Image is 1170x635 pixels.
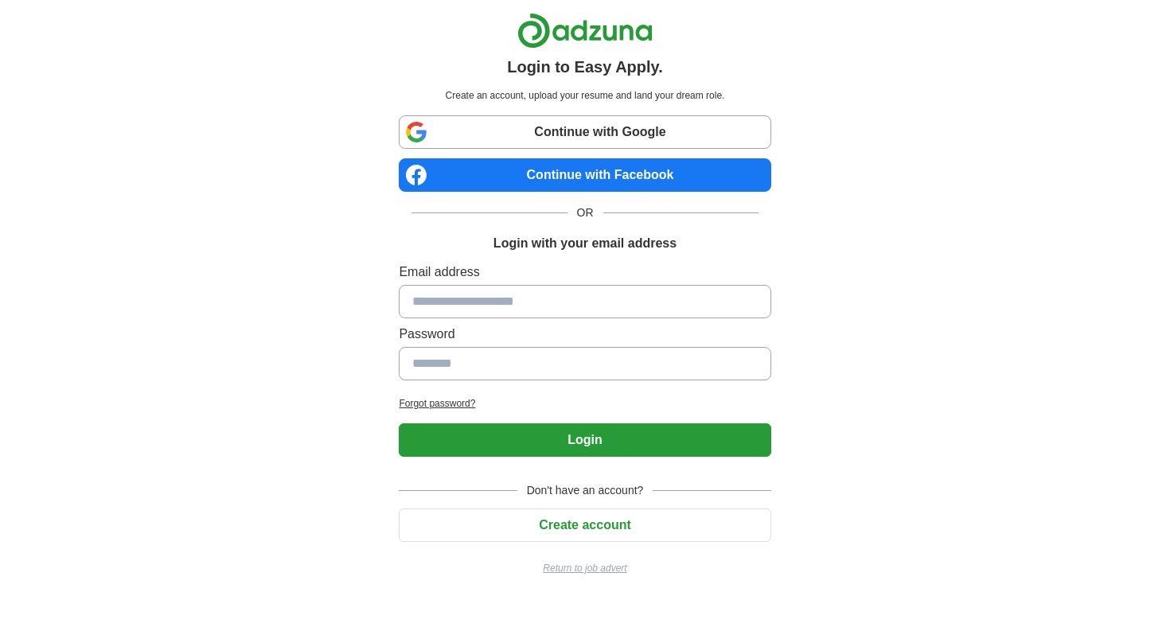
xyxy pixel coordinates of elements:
[399,263,770,282] label: Email address
[399,518,770,532] a: Create account
[507,55,663,79] h1: Login to Easy Apply.
[567,205,603,221] span: OR
[493,234,677,253] h1: Login with your email address
[399,325,770,344] label: Password
[517,13,653,49] img: Adzuna logo
[399,115,770,149] a: Continue with Google
[517,482,653,499] span: Don't have an account?
[399,423,770,457] button: Login
[399,508,770,542] button: Create account
[399,561,770,575] a: Return to job advert
[399,158,770,192] a: Continue with Facebook
[399,396,770,411] a: Forgot password?
[402,88,767,103] p: Create an account, upload your resume and land your dream role.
